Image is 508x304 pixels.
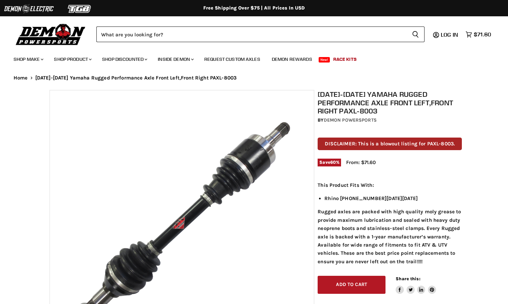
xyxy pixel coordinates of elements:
[14,22,88,46] img: Demon Powersports
[97,52,151,66] a: Shop Discounted
[267,52,317,66] a: Demon Rewards
[396,276,420,281] span: Share this:
[396,276,436,294] aside: Share this:
[318,276,385,294] button: Add to cart
[199,52,265,66] a: Request Custom Axles
[330,160,336,165] span: 60
[3,2,54,15] img: Demon Electric Logo 2
[318,138,462,150] p: DISCLAIMER: This is a blowout listing for PAXL-8003.
[319,57,330,62] span: New!
[474,31,491,38] span: $71.60
[346,159,376,165] span: From: $71.60
[96,26,407,42] input: Search
[96,26,425,42] form: Product
[318,181,462,266] div: Rugged axles are packed with high quality moly grease to provide maximum lubrication and sealed w...
[318,159,341,166] span: Save %
[318,117,462,124] div: by
[441,31,458,38] span: Log in
[318,90,462,115] h1: [DATE]-[DATE] Yamaha Rugged Performance Axle Front Left,Front Right PAXL-8003
[438,32,462,38] a: Log in
[324,117,377,123] a: Demon Powersports
[462,30,494,39] a: $71.60
[54,2,105,15] img: TGB Logo 2
[324,194,462,202] li: Rhino [PHONE_NUMBER][DATE][DATE]
[328,52,362,66] a: Race Kits
[407,26,425,42] button: Search
[49,52,96,66] a: Shop Product
[153,52,198,66] a: Inside Demon
[14,75,28,81] a: Home
[336,282,367,287] span: Add to cart
[35,75,237,81] span: [DATE]-[DATE] Yamaha Rugged Performance Axle Front Left,Front Right PAXL-8003
[8,50,489,66] ul: Main menu
[318,181,462,189] p: This Product Fits With:
[8,52,48,66] a: Shop Make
